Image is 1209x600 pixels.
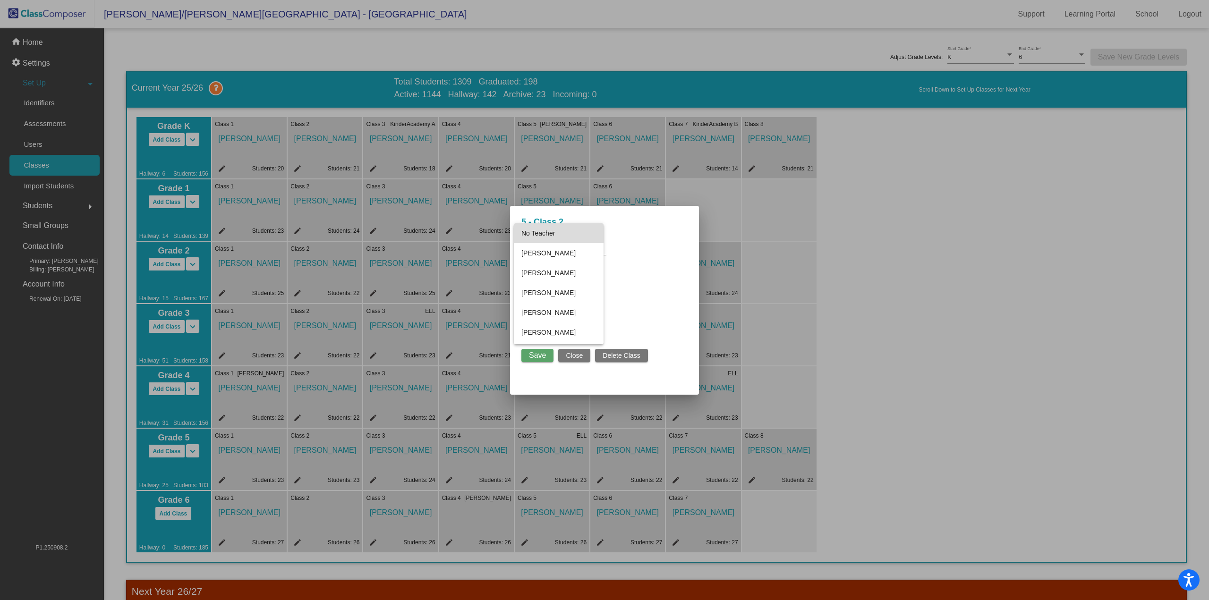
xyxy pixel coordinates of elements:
[521,303,596,322] span: [PERSON_NAME]
[521,223,596,243] span: No Teacher
[521,263,596,283] span: [PERSON_NAME]
[521,283,596,303] span: [PERSON_NAME]
[521,243,596,263] span: [PERSON_NAME]
[521,342,596,362] span: [PERSON_NAME]
[521,322,596,342] span: [PERSON_NAME]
